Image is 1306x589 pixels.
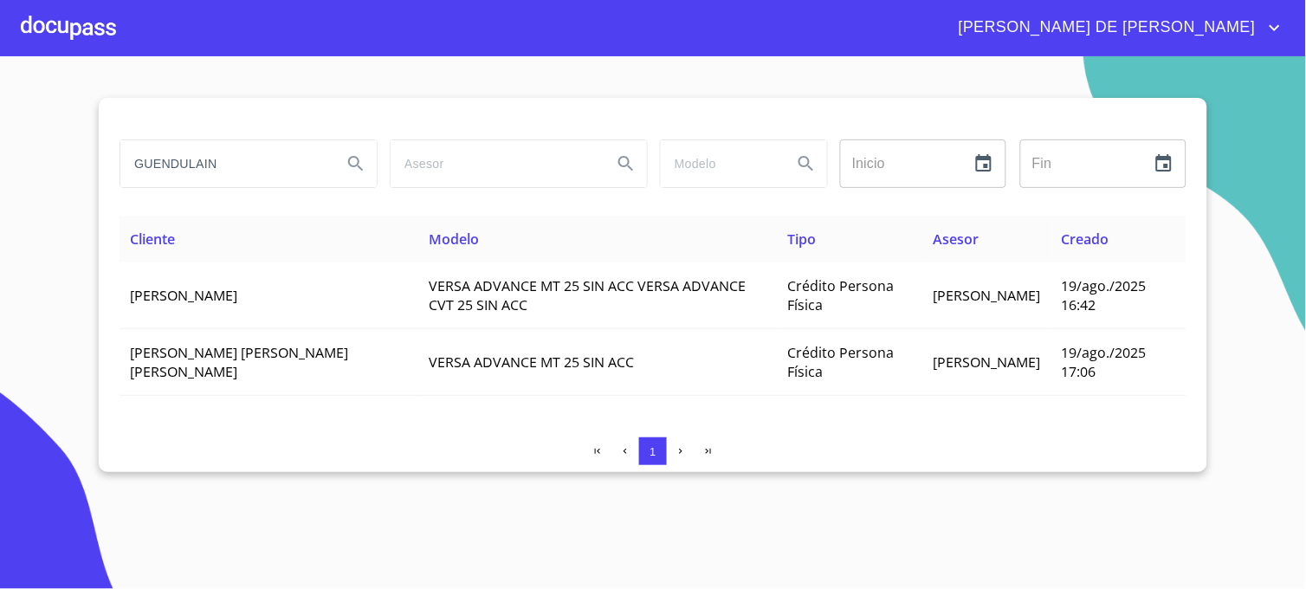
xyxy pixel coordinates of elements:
span: 19/ago./2025 17:06 [1062,343,1147,381]
span: Asesor [934,230,979,249]
span: Crédito Persona Física [788,276,895,314]
input: search [120,140,328,187]
button: Search [786,143,827,184]
button: Search [605,143,647,184]
span: Crédito Persona Física [788,343,895,381]
button: Search [335,143,377,184]
span: [PERSON_NAME] [934,286,1041,305]
span: 19/ago./2025 16:42 [1062,276,1147,314]
span: [PERSON_NAME] [PERSON_NAME] [PERSON_NAME] [130,343,348,381]
span: [PERSON_NAME] [130,286,237,305]
button: 1 [639,437,667,465]
input: search [661,140,779,187]
span: [PERSON_NAME] DE [PERSON_NAME] [946,14,1264,42]
input: search [391,140,598,187]
span: 1 [650,445,656,458]
span: Cliente [130,230,175,249]
span: Tipo [788,230,817,249]
span: VERSA ADVANCE MT 25 SIN ACC [430,353,635,372]
span: Creado [1062,230,1109,249]
span: VERSA ADVANCE MT 25 SIN ACC VERSA ADVANCE CVT 25 SIN ACC [430,276,747,314]
button: account of current user [946,14,1285,42]
span: Modelo [430,230,480,249]
span: [PERSON_NAME] [934,353,1041,372]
